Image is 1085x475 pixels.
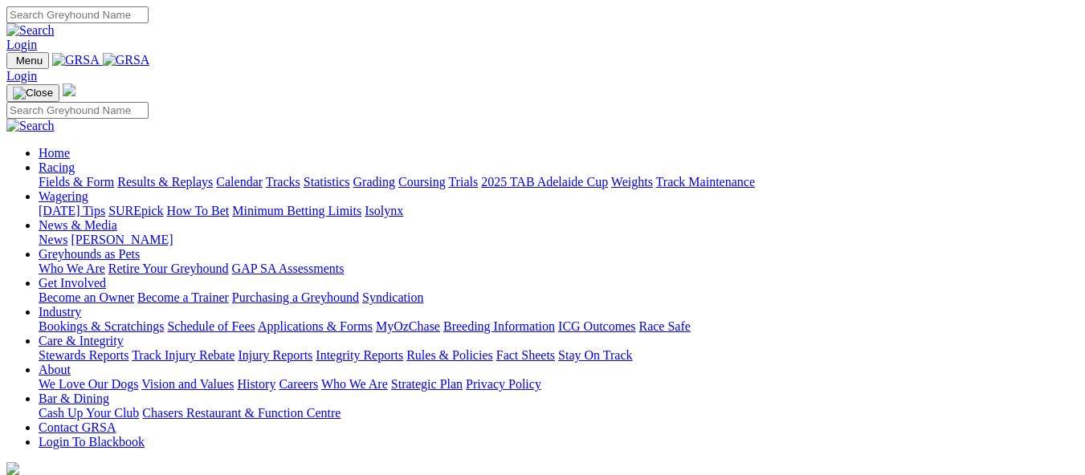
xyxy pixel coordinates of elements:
[258,319,373,333] a: Applications & Forms
[376,319,440,333] a: MyOzChase
[304,175,350,189] a: Statistics
[103,53,150,67] img: GRSA
[16,55,43,67] span: Menu
[232,262,345,275] a: GAP SA Assessments
[117,175,213,189] a: Results & Replays
[481,175,608,189] a: 2025 TAB Adelaide Cup
[39,262,105,275] a: Who We Are
[39,262,1079,276] div: Greyhounds as Pets
[6,119,55,133] img: Search
[232,290,359,304] a: Purchasing a Greyhound
[132,348,235,362] a: Track Injury Rebate
[406,348,493,362] a: Rules & Policies
[6,6,149,23] input: Search
[39,348,128,362] a: Stewards Reports
[391,377,463,391] a: Strategic Plan
[39,319,1079,334] div: Industry
[39,160,75,174] a: Racing
[39,290,1079,305] div: Get Involved
[39,276,106,290] a: Get Involved
[63,83,75,96] img: logo-grsa-white.png
[6,102,149,119] input: Search
[108,204,163,217] a: SUREpick
[638,319,690,333] a: Race Safe
[216,175,263,189] a: Calendar
[167,204,230,217] a: How To Bet
[6,84,59,102] button: Toggle navigation
[558,348,632,362] a: Stay On Track
[365,204,403,217] a: Isolynx
[6,69,37,83] a: Login
[558,319,635,333] a: ICG Outcomes
[466,377,541,391] a: Privacy Policy
[39,406,1079,420] div: Bar & Dining
[232,204,361,217] a: Minimum Betting Limits
[39,363,71,376] a: About
[443,319,555,333] a: Breeding Information
[39,377,1079,392] div: About
[142,406,341,420] a: Chasers Restaurant & Function Centre
[13,87,53,99] img: Close
[448,175,478,189] a: Trials
[611,175,653,189] a: Weights
[39,218,117,232] a: News & Media
[39,233,1079,247] div: News & Media
[39,406,139,420] a: Cash Up Your Club
[6,38,37,51] a: Login
[141,377,234,391] a: Vision and Values
[6,23,55,38] img: Search
[279,377,318,391] a: Careers
[39,290,134,304] a: Become an Owner
[39,204,1079,218] div: Wagering
[137,290,229,304] a: Become a Trainer
[266,175,300,189] a: Tracks
[39,392,109,405] a: Bar & Dining
[362,290,423,304] a: Syndication
[39,348,1079,363] div: Care & Integrity
[39,334,124,347] a: Care & Integrity
[39,377,138,391] a: We Love Our Dogs
[321,377,388,391] a: Who We Are
[39,146,70,160] a: Home
[6,52,49,69] button: Toggle navigation
[39,175,1079,189] div: Racing
[496,348,555,362] a: Fact Sheets
[238,348,312,362] a: Injury Reports
[237,377,275,391] a: History
[71,233,173,246] a: [PERSON_NAME]
[39,204,105,217] a: [DATE] Tips
[39,305,81,319] a: Industry
[398,175,446,189] a: Coursing
[353,175,395,189] a: Grading
[39,175,114,189] a: Fields & Form
[39,435,145,449] a: Login To Blackbook
[316,348,403,362] a: Integrity Reports
[39,247,140,261] a: Greyhounds as Pets
[6,462,19,475] img: logo-grsa-white.png
[656,175,755,189] a: Track Maintenance
[108,262,229,275] a: Retire Your Greyhound
[39,420,116,434] a: Contact GRSA
[39,233,67,246] a: News
[39,189,88,203] a: Wagering
[52,53,100,67] img: GRSA
[39,319,164,333] a: Bookings & Scratchings
[167,319,255,333] a: Schedule of Fees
